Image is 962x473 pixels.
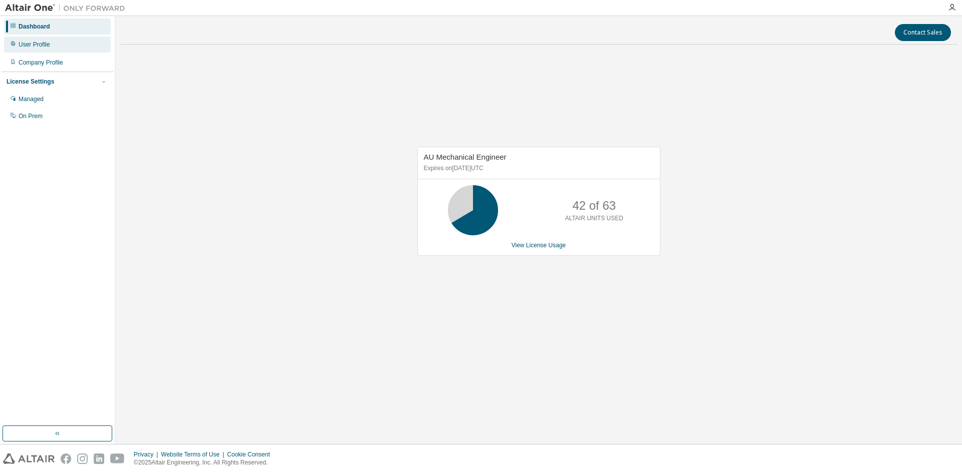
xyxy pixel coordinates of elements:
[94,453,104,464] img: linkedin.svg
[227,450,276,458] div: Cookie Consent
[110,453,125,464] img: youtube.svg
[3,453,55,464] img: altair_logo.svg
[512,242,566,249] a: View License Usage
[61,453,71,464] img: facebook.svg
[19,95,44,103] div: Managed
[19,41,50,49] div: User Profile
[19,112,43,120] div: On Prem
[134,450,161,458] div: Privacy
[161,450,227,458] div: Website Terms of Use
[565,214,623,223] p: ALTAIR UNITS USED
[572,197,616,214] p: 42 of 63
[134,458,276,467] p: © 2025 Altair Engineering, Inc. All Rights Reserved.
[5,3,130,13] img: Altair One
[19,59,63,67] div: Company Profile
[7,78,54,86] div: License Settings
[424,153,507,161] span: AU Mechanical Engineer
[19,23,50,31] div: Dashboard
[895,24,951,41] button: Contact Sales
[424,164,651,173] p: Expires on [DATE] UTC
[77,453,88,464] img: instagram.svg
